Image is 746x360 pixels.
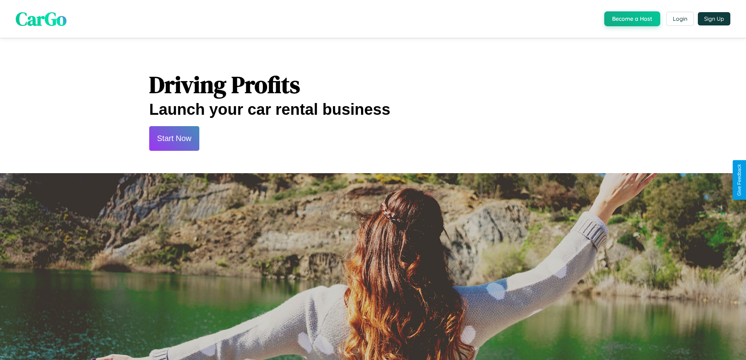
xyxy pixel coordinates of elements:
div: Give Feedback [737,164,742,196]
button: Become a Host [604,11,660,26]
span: CarGo [16,6,67,32]
h2: Launch your car rental business [149,101,597,118]
button: Login [666,12,694,26]
button: Start Now [149,126,199,151]
button: Sign Up [698,12,730,25]
h1: Driving Profits [149,69,597,101]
